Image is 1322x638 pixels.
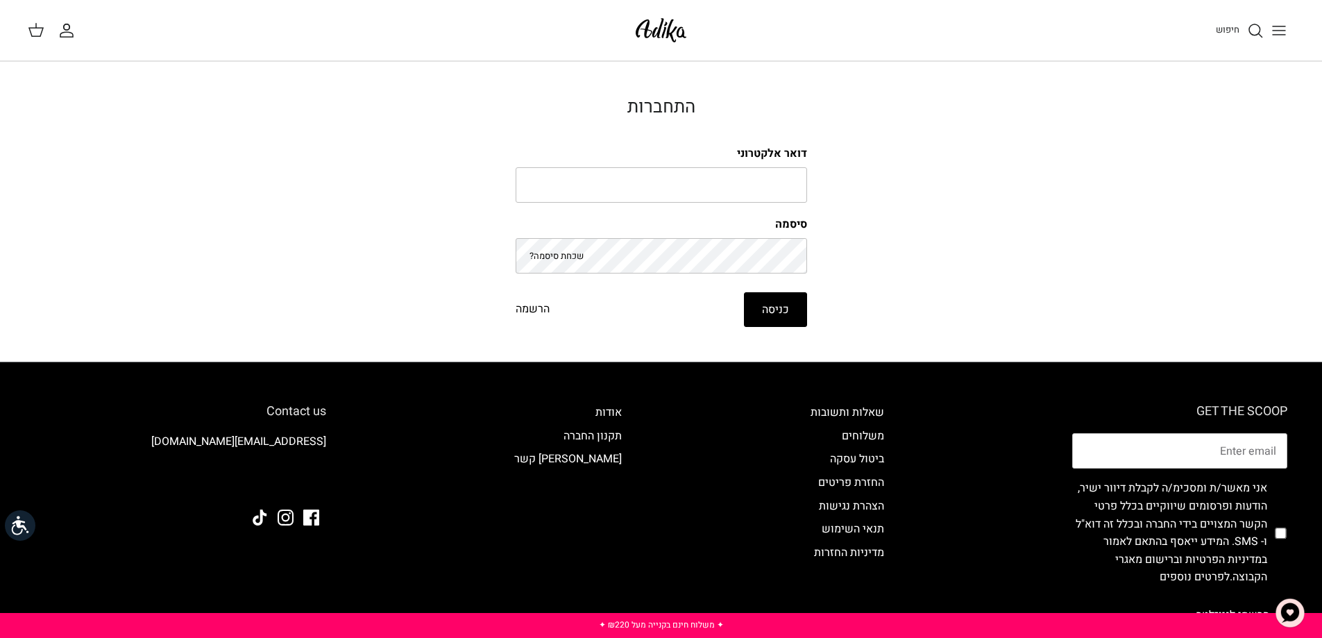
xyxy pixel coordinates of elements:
[1072,404,1287,419] h6: GET THE SCOOP
[1216,23,1239,36] span: חיפוש
[500,404,636,632] div: Secondary navigation
[822,521,884,537] a: תנאי השימוש
[252,510,268,526] a: Tiktok
[1160,569,1230,585] a: לפרטים נוספים
[1216,22,1264,39] a: חיפוש
[814,544,884,561] a: מדיניות החזרות
[1269,592,1311,634] button: צ'אט
[1264,15,1294,46] button: Toggle menu
[818,474,884,491] a: החזרת פריטים
[58,22,80,39] a: החשבון שלי
[303,510,319,526] a: Facebook
[516,96,807,118] h2: התחברות
[811,404,884,421] a: שאלות ותשובות
[514,451,622,467] a: [PERSON_NAME] קשר
[797,404,898,632] div: Secondary navigation
[1072,433,1287,469] input: Email
[599,619,724,631] a: ✦ משלוח חינם בקנייה מעל ₪220 ✦
[1178,598,1287,632] button: הרשמי לניוזלטר
[842,428,884,444] a: משלוחים
[516,301,550,319] a: הרשמה
[288,471,326,489] img: Adika IL
[744,292,807,327] button: כניסה
[529,249,584,262] a: שכחת סיסמה?
[595,404,622,421] a: אודות
[830,451,884,467] a: ביטול עסקה
[516,146,807,161] label: דואר אלקטרוני
[516,217,807,232] label: סיסמה
[278,510,294,526] a: Instagram
[563,428,622,444] a: תקנון החברה
[35,404,326,419] h6: Contact us
[1072,480,1267,587] label: אני מאשר/ת ומסכימ/ה לקבלת דיוור ישיר, הודעות ופרסומים שיווקיים בכלל פרטי הקשר המצויים בידי החברה ...
[632,14,690,47] img: Adika IL
[151,433,326,450] a: [EMAIL_ADDRESS][DOMAIN_NAME]
[819,498,884,514] a: הצהרת נגישות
